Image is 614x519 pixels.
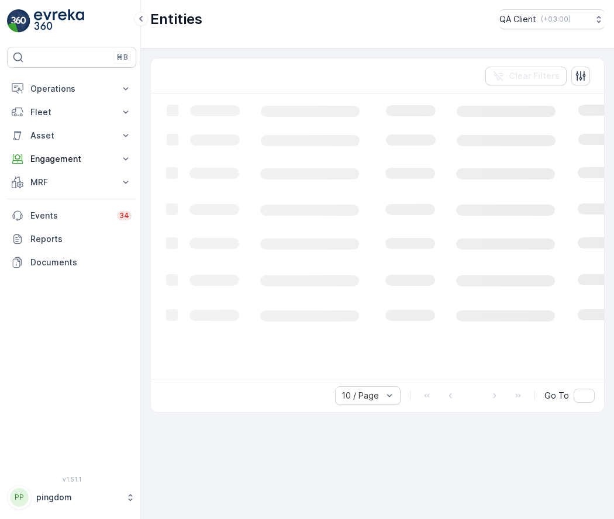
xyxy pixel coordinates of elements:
p: pingdom [36,492,120,503]
p: QA Client [499,13,536,25]
p: Documents [30,257,132,268]
img: logo_light-DOdMpM7g.png [34,9,84,33]
div: PP [10,488,29,507]
button: Engagement [7,147,136,171]
button: QA Client(+03:00) [499,9,605,29]
p: MRF [30,177,113,188]
a: Documents [7,251,136,274]
p: ⌘B [116,53,128,62]
span: v 1.51.1 [7,476,136,483]
p: Fleet [30,106,113,118]
button: Operations [7,77,136,101]
p: Asset [30,130,113,141]
button: Asset [7,124,136,147]
a: Events34 [7,204,136,227]
p: Operations [30,83,113,95]
p: 34 [119,211,129,220]
p: ( +03:00 ) [541,15,571,24]
p: Events [30,210,110,222]
button: Clear Filters [485,67,567,85]
a: Reports [7,227,136,251]
span: Go To [544,390,569,402]
p: Entities [150,10,202,29]
p: Engagement [30,153,113,165]
button: PPpingdom [7,485,136,510]
button: Fleet [7,101,136,124]
button: MRF [7,171,136,194]
img: logo [7,9,30,33]
p: Clear Filters [509,70,560,82]
p: Reports [30,233,132,245]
